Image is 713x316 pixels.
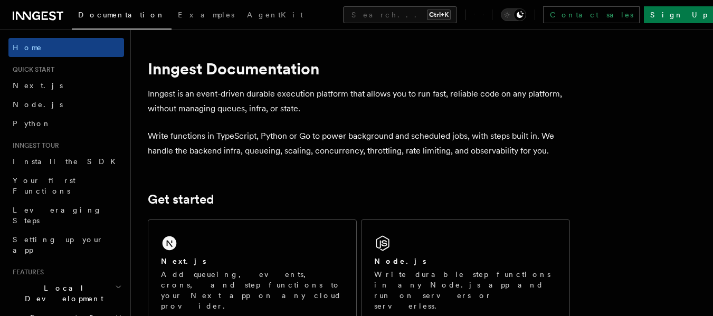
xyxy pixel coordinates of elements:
span: Install the SDK [13,157,122,166]
span: Next.js [13,81,63,90]
span: Home [13,42,42,53]
a: Examples [172,3,241,28]
a: Node.js [8,95,124,114]
a: Install the SDK [8,152,124,171]
span: Local Development [8,283,115,304]
span: Examples [178,11,234,19]
kbd: Ctrl+K [427,9,451,20]
span: Inngest tour [8,141,59,150]
span: Node.js [13,100,63,109]
span: Setting up your app [13,235,103,254]
button: Search...Ctrl+K [343,6,457,23]
button: Toggle dark mode [501,8,526,21]
span: Your first Functions [13,176,75,195]
h2: Node.js [374,256,426,266]
p: Add queueing, events, crons, and step functions to your Next app on any cloud provider. [161,269,344,311]
span: Leveraging Steps [13,206,102,225]
span: Quick start [8,65,54,74]
a: Python [8,114,124,133]
button: Local Development [8,279,124,308]
a: Get started [148,192,214,207]
a: Leveraging Steps [8,200,124,230]
a: Next.js [8,76,124,95]
a: Documentation [72,3,172,30]
h1: Inngest Documentation [148,59,570,78]
a: AgentKit [241,3,309,28]
span: Python [13,119,51,128]
p: Write durable step functions in any Node.js app and run on servers or serverless. [374,269,557,311]
a: Your first Functions [8,171,124,200]
a: Contact sales [543,6,640,23]
p: Write functions in TypeScript, Python or Go to power background and scheduled jobs, with steps bu... [148,129,570,158]
span: AgentKit [247,11,303,19]
p: Inngest is an event-driven durable execution platform that allows you to run fast, reliable code ... [148,87,570,116]
a: Home [8,38,124,57]
span: Documentation [78,11,165,19]
span: Features [8,268,44,276]
h2: Next.js [161,256,206,266]
a: Setting up your app [8,230,124,260]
